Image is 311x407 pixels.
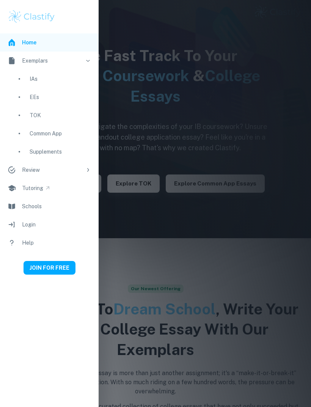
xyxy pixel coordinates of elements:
[30,148,91,156] div: Supplements
[22,220,36,229] div: Login
[30,93,91,101] div: EEs
[30,129,91,138] div: Common App
[22,239,34,247] div: Help
[30,111,91,119] div: TOK
[22,202,42,211] div: Schools
[24,261,75,275] button: JOIN FOR FREE
[22,184,43,192] div: Tutoring
[22,57,82,65] div: Exemplars
[8,9,56,24] img: Clastify logo
[22,166,82,174] div: Review
[22,38,36,47] div: Home
[30,75,91,83] div: IAs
